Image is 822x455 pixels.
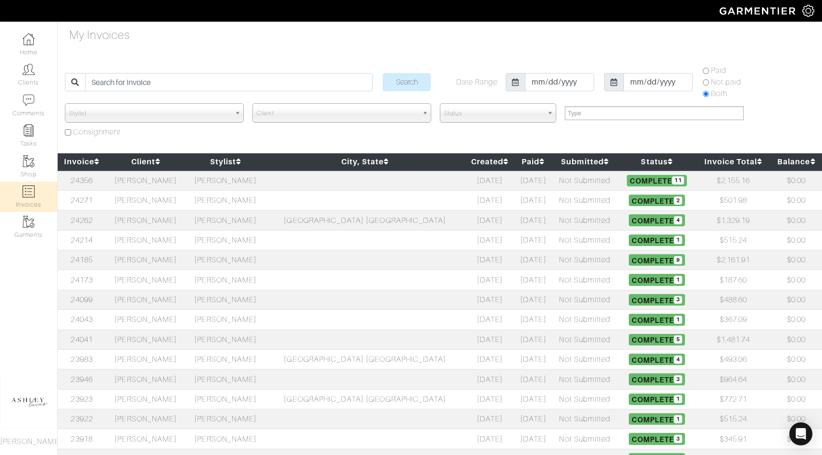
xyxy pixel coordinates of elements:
[515,330,551,349] td: [DATE]
[696,349,771,369] td: $493.06
[71,256,92,264] a: 24185
[674,216,682,224] span: 4
[71,276,92,284] a: 24173
[464,330,515,349] td: [DATE]
[771,250,822,270] td: $0.00
[515,190,551,210] td: [DATE]
[515,310,551,330] td: [DATE]
[464,250,515,270] td: [DATE]
[71,196,92,205] a: 24271
[715,2,802,19] img: garmentier-logo-header-white-b43fb05a5012e4ada735d5af1a66efaba907eab6374d6393d1fbf88cb4ef424d.png
[771,290,822,309] td: $0.00
[106,369,186,389] td: [PERSON_NAME]
[186,230,265,250] td: [PERSON_NAME]
[106,210,186,230] td: [PERSON_NAME]
[464,270,515,290] td: [DATE]
[696,270,771,290] td: $187.60
[627,175,687,186] span: Complete
[771,389,822,409] td: $0.00
[69,104,231,123] span: Stylist
[106,349,186,369] td: [PERSON_NAME]
[265,349,464,369] td: [GEOGRAPHIC_DATA] [GEOGRAPHIC_DATA]
[696,290,771,309] td: $488.60
[106,290,186,309] td: [PERSON_NAME]
[464,429,515,449] td: [DATE]
[71,335,92,344] a: 24041
[696,330,771,349] td: $1,481.74
[629,274,685,285] span: Complete
[696,310,771,330] td: $367.09
[629,413,685,425] span: Complete
[464,190,515,210] td: [DATE]
[106,389,186,409] td: [PERSON_NAME]
[629,214,685,226] span: Complete
[711,76,741,88] label: Not paid
[552,369,619,389] td: Not Submitted
[552,310,619,330] td: Not Submitted
[771,429,822,449] td: $0.00
[71,415,92,423] a: 23922
[71,435,92,443] a: 23918
[265,389,464,409] td: [GEOGRAPHIC_DATA] [GEOGRAPHIC_DATA]
[771,369,822,389] td: $0.00
[464,349,515,369] td: [DATE]
[515,250,551,270] td: [DATE]
[696,369,771,389] td: $964.64
[23,124,35,136] img: reminder-icon-8004d30b9f0a5d33ae49ab947aed9ed385cf756f9e5892f1edd6e32f2345188e.png
[696,389,771,409] td: $772.71
[464,369,515,389] td: [DATE]
[73,126,121,138] label: Consignment
[71,355,92,364] a: 23983
[69,28,130,42] h4: My Invoices
[789,422,812,445] div: Open Intercom Messenger
[629,373,685,385] span: Complete
[23,63,35,75] img: clients-icon-6bae9207a08558b7cb47a8932f037763ab4055f8c8b6bfacd5dc20c3e0201464.png
[106,270,186,290] td: [PERSON_NAME]
[515,290,551,309] td: [DATE]
[777,157,815,166] a: Balance
[464,171,515,191] td: [DATE]
[186,270,265,290] td: [PERSON_NAME]
[552,230,619,250] td: Not Submitted
[464,210,515,230] td: [DATE]
[771,310,822,330] td: $0.00
[674,415,682,423] span: 1
[383,73,431,91] input: Search
[71,236,92,245] a: 24214
[629,234,685,246] span: Complete
[23,94,35,106] img: comment-icon-a0a6a9ef722e966f86d9cbdc48e553b5cf19dbc54f86b18d962a5391bc8f6eb6.png
[552,330,619,349] td: Not Submitted
[464,290,515,309] td: [DATE]
[696,409,771,429] td: $515.24
[471,157,509,166] a: Created
[71,295,92,304] a: 24099
[71,176,92,185] a: 24356
[629,394,685,405] span: Complete
[771,409,822,429] td: $0.00
[629,433,685,444] span: Complete
[106,330,186,349] td: [PERSON_NAME]
[522,157,545,166] a: Paid
[186,290,265,309] td: [PERSON_NAME]
[552,409,619,429] td: Not Submitted
[23,33,35,45] img: dashboard-icon-dbcd8f5a0b271acd01030246c82b418ddd0df26cd7fceb0bd07c9910d44c42f6.png
[106,171,186,191] td: [PERSON_NAME]
[674,296,682,304] span: 3
[71,315,92,324] a: 24043
[186,310,265,330] td: [PERSON_NAME]
[71,395,92,404] a: 23923
[552,389,619,409] td: Not Submitted
[106,250,186,270] td: [PERSON_NAME]
[771,190,822,210] td: $0.00
[515,230,551,250] td: [DATE]
[771,270,822,290] td: $0.00
[771,349,822,369] td: $0.00
[131,157,161,166] a: Client
[515,270,551,290] td: [DATE]
[64,157,100,166] a: Invoice
[674,236,682,244] span: 1
[771,171,822,191] td: $0.00
[552,349,619,369] td: Not Submitted
[515,389,551,409] td: [DATE]
[802,5,814,17] img: gear-icon-white-bd11855cb880d31180b6d7d6211b90ccbf57a29d726f0c71d8c61bd08dd39cc2.png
